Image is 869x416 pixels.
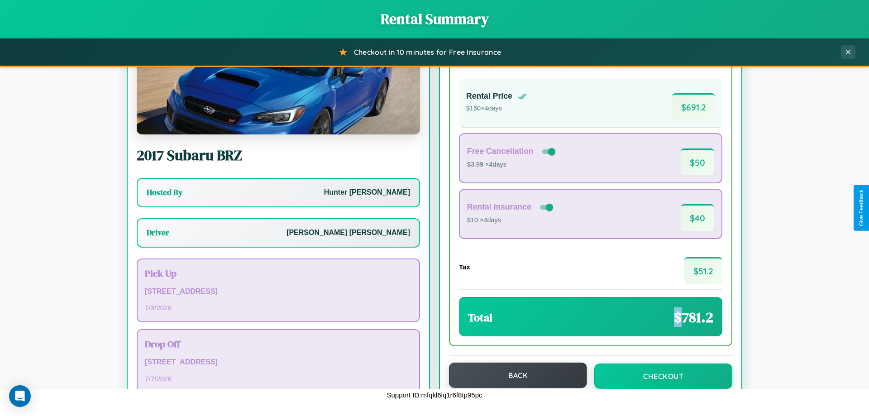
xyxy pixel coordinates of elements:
[681,204,714,231] span: $ 40
[137,145,420,165] h2: 2017 Subaru BRZ
[468,310,492,325] h3: Total
[145,337,412,350] h3: Drop Off
[459,263,470,271] h4: Tax
[594,363,732,389] button: Checkout
[145,373,412,385] p: 7 / 7 / 2026
[449,363,587,388] button: Back
[858,190,864,226] div: Give Feedback
[466,103,527,115] p: $ 160 × 4 days
[145,285,412,298] p: [STREET_ADDRESS]
[9,9,860,29] h1: Rental Summary
[467,202,531,212] h4: Rental Insurance
[467,215,555,226] p: $10 × 4 days
[672,93,715,120] span: $ 691.2
[354,48,501,57] span: Checkout in 10 minutes for Free Insurance
[467,159,557,171] p: $3.99 × 4 days
[145,301,412,314] p: 7 / 3 / 2026
[467,147,534,156] h4: Free Cancellation
[147,227,169,238] h3: Driver
[145,356,412,369] p: [STREET_ADDRESS]
[681,148,714,175] span: $ 50
[9,385,31,407] div: Open Intercom Messenger
[684,257,722,284] span: $ 51.2
[145,267,412,280] h3: Pick Up
[137,44,420,134] img: Subaru BRZ
[286,226,410,239] p: [PERSON_NAME] [PERSON_NAME]
[387,389,482,401] p: Support ID: mfqkl6iq1r6f8tp95pc
[674,307,713,327] span: $ 781.2
[466,91,512,101] h4: Rental Price
[147,187,182,198] h3: Hosted By
[324,186,410,199] p: Hunter [PERSON_NAME]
